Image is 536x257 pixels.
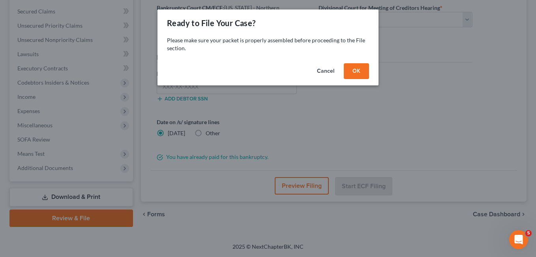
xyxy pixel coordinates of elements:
[311,63,341,79] button: Cancel
[344,63,369,79] button: OK
[525,230,532,236] span: 5
[167,17,256,28] div: Ready to File Your Case?
[509,230,528,249] iframe: Intercom live chat
[167,36,369,52] p: Please make sure your packet is properly assembled before proceeding to the File section.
